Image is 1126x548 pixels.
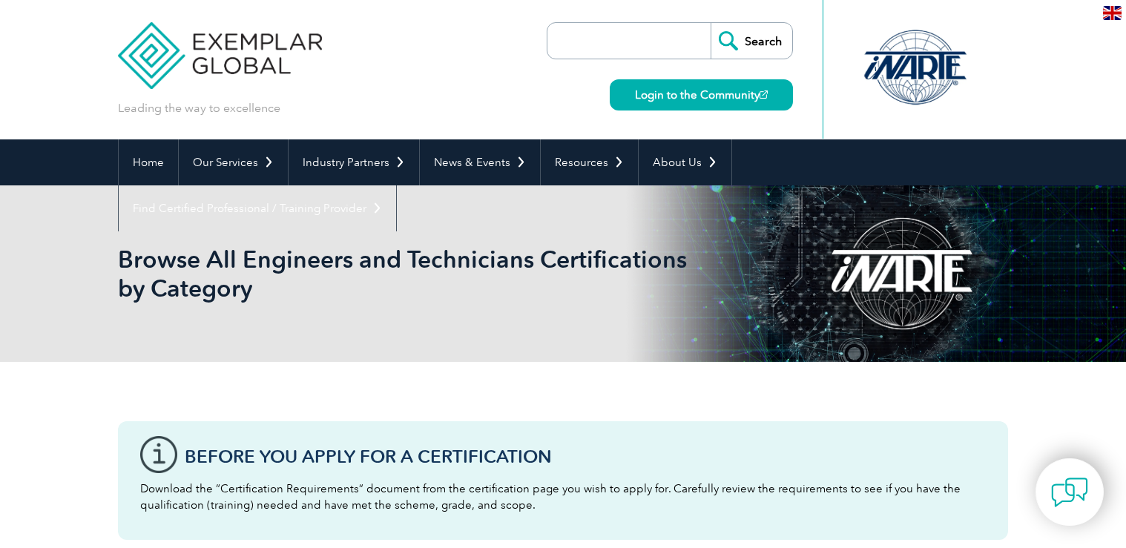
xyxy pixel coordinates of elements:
[1051,474,1088,511] img: contact-chat.png
[541,139,638,185] a: Resources
[140,481,986,513] p: Download the “Certification Requirements” document from the certification page you wish to apply ...
[118,100,280,116] p: Leading the way to excellence
[289,139,419,185] a: Industry Partners
[711,23,792,59] input: Search
[610,79,793,110] a: Login to the Community
[119,185,396,231] a: Find Certified Professional / Training Provider
[420,139,540,185] a: News & Events
[118,245,688,303] h1: Browse All Engineers and Technicians Certifications by Category
[1103,6,1122,20] img: en
[639,139,731,185] a: About Us
[119,139,178,185] a: Home
[179,139,288,185] a: Our Services
[760,90,768,99] img: open_square.png
[185,447,986,466] h3: Before You Apply For a Certification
